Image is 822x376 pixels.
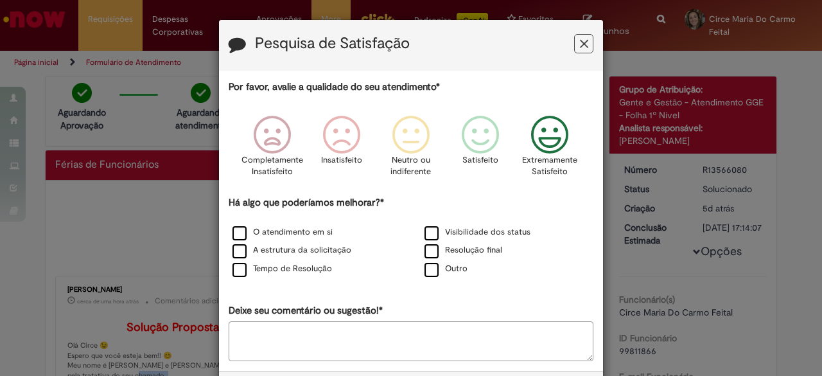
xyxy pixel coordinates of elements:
[321,154,362,166] p: Insatisfeito
[239,106,304,194] div: Completamente Insatisfeito
[448,106,513,194] div: Satisfeito
[232,244,351,256] label: A estrutura da solicitação
[517,106,582,194] div: Extremamente Satisfeito
[229,80,440,94] label: Por favor, avalie a qualidade do seu atendimento*
[424,263,468,275] label: Outro
[462,154,498,166] p: Satisfeito
[229,196,593,279] div: Há algo que poderíamos melhorar?*
[388,154,434,178] p: Neutro ou indiferente
[424,226,530,238] label: Visibilidade dos status
[424,244,502,256] label: Resolução final
[522,154,577,178] p: Extremamente Satisfeito
[309,106,374,194] div: Insatisfeito
[255,35,410,52] label: Pesquisa de Satisfação
[229,304,383,318] label: Deixe seu comentário ou sugestão!*
[232,263,332,275] label: Tempo de Resolução
[378,106,444,194] div: Neutro ou indiferente
[232,226,333,238] label: O atendimento em si
[241,154,303,178] p: Completamente Insatisfeito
